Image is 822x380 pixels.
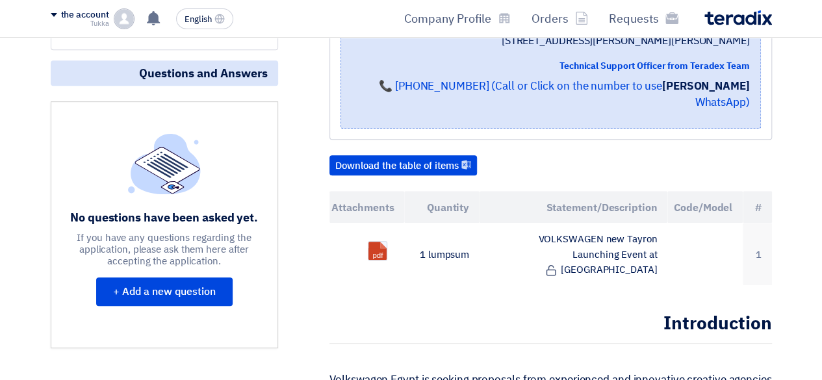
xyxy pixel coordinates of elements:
[756,247,762,261] font: 1
[379,78,750,111] a: 📞 [PHONE_NUMBER] (Call or Click on the number to use WhatsApp)
[96,277,233,306] button: + Add a new question
[521,3,598,34] a: Orders
[368,242,472,320] a: Tayron_Launch_EventV_1755762186123.pdf
[335,158,459,173] font: Download the table of items
[532,10,569,27] font: Orders
[90,18,109,29] font: Tukka
[128,133,201,194] img: empty_state_list.svg
[755,199,762,215] font: #
[609,10,659,27] font: Requests
[331,199,394,215] font: Attachments
[663,310,772,337] font: Introduction
[704,10,772,25] img: Teradix logo
[538,232,657,277] font: VOLKSWAGEN new Tayron Launching Event at [GEOGRAPHIC_DATA]
[674,199,732,215] font: Code/Model
[546,199,657,215] font: Statement/Description
[139,64,268,82] font: Questions and Answers
[404,10,491,27] font: Company Profile
[427,199,469,215] font: Quantity
[114,8,135,29] img: profile_test.png
[185,13,212,25] font: English
[662,78,750,94] font: [PERSON_NAME]
[77,231,251,268] font: If you have any questions regarding the application, please ask them here after accepting the app...
[61,8,109,21] font: the account
[176,8,233,29] button: English
[329,155,477,176] button: Download the table of items
[70,209,258,226] font: No questions have been asked yet.
[559,59,750,73] font: Technical Support Officer from Teradex Team
[420,247,469,261] font: 1 lumpsum
[113,284,216,299] font: + Add a new question
[598,3,689,34] a: Requests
